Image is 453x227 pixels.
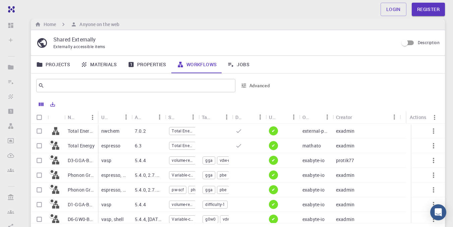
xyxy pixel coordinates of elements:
button: Sort [144,112,154,122]
p: exadmin [336,187,354,193]
div: Tags [202,111,211,124]
p: exadmin [336,142,354,149]
span: ✔ [269,216,278,222]
div: Up-to-date [269,111,278,124]
div: Name [64,111,98,124]
button: Sort [352,112,363,122]
img: logo [5,6,15,13]
span: g0w0 [203,216,218,222]
p: exadmin [336,201,354,208]
div: Owner [299,111,333,124]
span: ✔ [269,172,278,178]
span: Externally accessible items [53,44,105,49]
a: Materials [75,56,122,73]
p: vasp [101,157,112,164]
div: Actions [406,111,440,124]
p: Total Energy [68,142,95,149]
div: Subworkflows [165,111,199,124]
p: exabyte-io [302,187,325,193]
div: Subworkflows [168,111,177,124]
button: Menu [221,112,232,122]
p: 5.4.4 [135,201,146,208]
span: ✔ [269,143,278,148]
button: Menu [322,112,333,122]
a: Jobs [222,56,255,73]
p: D6-GW0-BG (final) [68,216,95,223]
a: Properties [122,56,172,73]
div: Creator [333,111,400,124]
button: Menu [87,112,98,123]
a: Projects [31,56,75,73]
p: vasp [101,201,112,208]
button: Menu [154,112,165,122]
button: Advanced [238,80,273,91]
div: Up-to-date [266,111,299,124]
p: Phonon Grid (KPPRA1600, QPPRA 200) (final) [68,187,95,193]
p: 7.0.2 [135,128,146,134]
button: Sort [76,112,87,123]
span: difficulty-1 [203,202,227,207]
a: Workflows [172,56,222,73]
nav: breadcrumb [34,21,121,28]
div: Used application [98,111,131,124]
div: Application Version [135,111,144,124]
span: ✔ [269,187,278,193]
div: Owner [302,111,311,124]
p: exabyte-io [302,172,325,179]
p: 5.4.4, [DATE] [135,216,162,223]
div: Used application [101,111,110,124]
button: Menu [288,112,299,122]
div: Name [68,111,76,124]
p: Phonon Grid (KPPRA1600, QPPRA 200) RLX [68,172,95,179]
p: 5.4.0, 2.7.5, [DATE] [135,187,162,193]
p: espresso, python, shell [101,187,128,193]
div: Default [235,111,244,124]
h6: Anyone on the web [77,21,119,28]
p: exabyte-io [302,157,325,164]
a: Login [381,3,406,16]
p: exadmin [336,216,354,223]
h6: Home [41,21,56,28]
p: exadmin [336,172,354,179]
div: Default [232,111,266,124]
p: vasp, shell [101,216,124,223]
span: ph-init-qpoints [188,187,215,193]
a: Register [412,3,445,16]
span: Total Energy [169,128,195,134]
button: Sort [177,112,188,122]
p: Total Energy (NWChem) [68,128,95,134]
p: D1-GGA-BS-BG-DOS (final) (clone) [68,201,95,208]
p: Shared Externally [53,35,393,43]
button: Menu [429,112,440,123]
button: Export [47,99,58,110]
p: D3-GGA-BS-BG-DOS-LANTH [68,157,95,164]
span: gga [203,157,215,163]
p: exadmin [336,128,354,134]
button: Sort [278,112,288,122]
span: Total Energy [169,143,195,148]
span: ✔ [269,157,278,163]
span: Variable-cell Relaxation [169,216,195,222]
div: Tags [199,111,232,124]
button: Sort [110,112,121,122]
button: Menu [255,112,266,122]
span: volume-relaxation [169,202,195,207]
button: Menu [188,112,199,122]
p: mathato [302,142,321,149]
p: protik77 [336,157,354,164]
p: 6.3 [135,142,141,149]
span: gga [203,172,215,178]
span: ✔ [269,128,278,134]
button: Columns [36,99,47,110]
span: pbe [217,187,229,193]
p: espresso, python, shell [101,172,128,179]
p: nwchem [101,128,119,134]
div: Icon [48,111,64,124]
p: external-public [302,128,329,134]
span: Variable-cell Relaxation [169,172,195,178]
span: pw-scf [169,187,186,193]
div: Creator [336,111,352,124]
button: Menu [389,112,400,122]
span: volume-relaxation [169,157,195,163]
button: Sort [211,112,221,122]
